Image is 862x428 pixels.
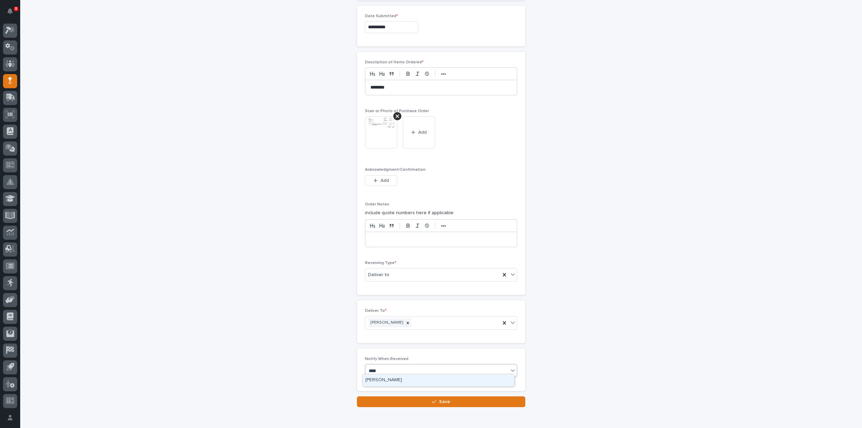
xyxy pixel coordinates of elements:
button: ••• [439,222,448,230]
strong: ••• [441,223,446,229]
span: Notify When Received [365,357,408,361]
span: Deliver To [365,309,387,313]
p: include quote numbers here if applicable [365,209,517,217]
span: Save [439,399,450,405]
span: Date Submitted [365,14,398,18]
button: Save [357,396,525,407]
div: [PERSON_NAME] [369,318,404,327]
button: Add [403,116,435,149]
span: Add [418,129,427,135]
span: Scan or Photo of Purchase Order [365,109,429,113]
span: Add [380,177,389,184]
div: Notifications9 [8,8,17,19]
span: Acknowledgment/Confirmation [365,168,426,172]
span: Receiving Type [365,261,396,265]
span: Description of Items Ordered [365,60,424,64]
span: Order Notes [365,202,389,206]
span: Deliver to [368,271,389,278]
div: Reinhart Burkholder [363,374,514,386]
button: ••• [439,70,448,78]
button: Notifications [3,4,17,18]
strong: ••• [441,71,446,77]
button: Add [365,175,397,186]
p: 9 [15,6,17,11]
